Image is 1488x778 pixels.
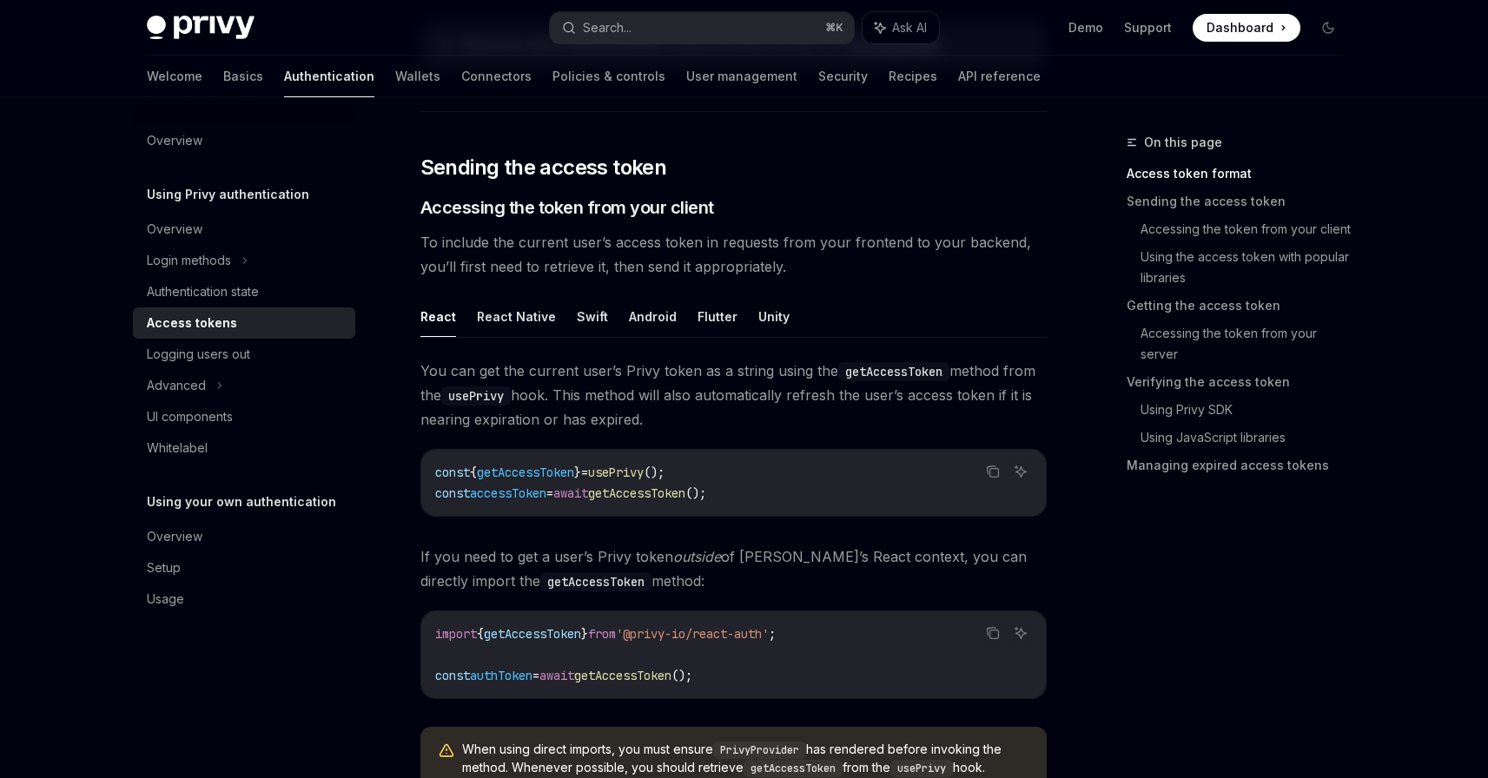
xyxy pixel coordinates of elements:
button: Ask AI [1009,622,1032,644]
a: Recipes [889,56,937,97]
a: Welcome [147,56,202,97]
button: Toggle dark mode [1314,14,1342,42]
a: Connectors [461,56,532,97]
a: Access token format [1127,160,1356,188]
span: When using direct imports, you must ensure has rendered before invoking the method. Whenever poss... [462,741,1029,777]
img: dark logo [147,16,255,40]
div: Setup [147,557,181,578]
code: PrivyProvider [713,742,806,759]
button: Copy the contents from the code block [982,622,1004,644]
div: Overview [147,526,202,547]
span: (); [644,465,665,480]
button: React Native [477,296,556,337]
code: getAccessToken [540,572,651,591]
div: Search... [583,17,632,38]
button: Ask AI [1009,460,1032,483]
a: Usage [133,583,355,615]
span: (); [685,485,706,501]
a: Overview [133,521,355,552]
span: const [435,485,470,501]
button: Android [629,296,677,337]
span: You can get the current user’s Privy token as a string using the method from the hook. This metho... [420,359,1047,432]
div: Login methods [147,250,231,271]
span: getAccessToken [588,485,685,501]
span: ; [769,626,776,642]
span: = [546,485,553,501]
em: outside [673,548,721,565]
span: = [581,465,588,480]
button: React [420,296,456,337]
button: Flutter [698,296,737,337]
a: Authentication [284,56,374,97]
code: getAccessToken [744,760,843,777]
div: Whitelabel [147,438,208,458]
code: usePrivy [890,760,953,777]
a: Getting the access token [1127,292,1356,320]
span: (); [671,668,692,683]
div: Authentication state [147,281,259,302]
div: Access tokens [147,313,237,333]
a: Verifying the access token [1127,368,1356,396]
span: await [553,485,588,501]
a: Support [1124,19,1172,36]
span: = [532,668,539,683]
a: Using Privy SDK [1141,396,1356,424]
a: Overview [133,214,355,245]
div: Overview [147,219,202,240]
button: Copy the contents from the code block [982,460,1004,483]
span: } [574,465,581,480]
div: Logging users out [147,344,250,365]
span: Dashboard [1207,19,1273,36]
code: usePrivy [441,386,511,405]
span: ⌘ K [825,21,843,35]
span: getAccessToken [484,626,581,642]
span: { [470,465,477,480]
a: Accessing the token from your server [1141,320,1356,368]
span: Sending the access token [420,154,667,181]
span: await [539,668,574,683]
span: Accessing the token from your client [420,195,714,220]
div: Advanced [147,375,206,396]
a: Logging users out [133,339,355,370]
span: To include the current user’s access token in requests from your frontend to your backend, you’ll... [420,230,1047,279]
a: Basics [223,56,263,97]
span: On this page [1144,132,1222,153]
a: Setup [133,552,355,583]
a: Whitelabel [133,432,355,464]
a: Demo [1068,19,1103,36]
span: const [435,668,470,683]
button: Search...⌘K [550,12,854,43]
a: Using the access token with popular libraries [1141,243,1356,292]
a: Using JavaScript libraries [1141,424,1356,452]
button: Swift [577,296,608,337]
div: Usage [147,589,184,610]
a: API reference [958,56,1041,97]
a: Accessing the token from your client [1141,215,1356,243]
span: } [581,626,588,642]
span: accessToken [470,485,546,501]
a: Overview [133,125,355,156]
h5: Using your own authentication [147,491,336,512]
button: Unity [758,296,790,337]
span: '@privy-io/react-auth' [616,626,769,642]
span: authToken [470,668,532,683]
a: Authentication state [133,276,355,307]
a: UI components [133,401,355,432]
a: Security [818,56,868,97]
span: Ask AI [892,19,927,36]
button: Ask AI [863,12,939,43]
a: Dashboard [1193,14,1300,42]
span: getAccessToken [574,668,671,683]
a: Access tokens [133,307,355,339]
span: getAccessToken [477,465,574,480]
div: Overview [147,130,202,151]
span: from [588,626,616,642]
a: User management [686,56,797,97]
a: Sending the access token [1127,188,1356,215]
span: { [477,626,484,642]
span: usePrivy [588,465,644,480]
span: If you need to get a user’s Privy token of [PERSON_NAME]’s React context, you can directly import... [420,544,1047,593]
svg: Warning [438,742,455,760]
a: Policies & controls [552,56,665,97]
code: getAccessToken [838,362,949,381]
